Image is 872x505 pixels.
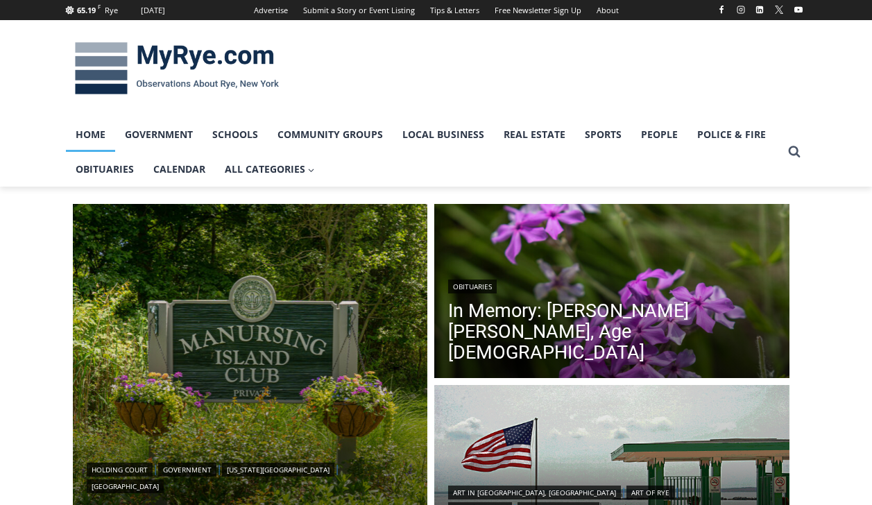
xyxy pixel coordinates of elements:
a: Read More In Memory: Barbara Porter Schofield, Age 90 [434,204,789,382]
a: YouTube [790,1,807,18]
a: Community Groups [268,117,393,152]
a: [US_STATE][GEOGRAPHIC_DATA] [222,463,334,477]
img: MyRye.com [66,33,288,105]
a: In Memory: [PERSON_NAME] [PERSON_NAME], Age [DEMOGRAPHIC_DATA] [448,300,776,363]
div: | | | [87,460,414,493]
img: (PHOTO: Kim Eierman of EcoBeneficial designed and oversaw the installation of native plant beds f... [434,204,789,382]
a: Obituaries [448,280,497,293]
a: Art in [GEOGRAPHIC_DATA], [GEOGRAPHIC_DATA] [448,486,621,499]
a: Calendar [144,152,215,187]
div: [DATE] [141,4,165,17]
a: People [631,117,687,152]
a: Government [115,117,203,152]
a: Home [66,117,115,152]
a: Local Business [393,117,494,152]
a: Facebook [713,1,730,18]
a: Schools [203,117,268,152]
a: Sports [575,117,631,152]
button: View Search Form [782,139,807,164]
a: Police & Fire [687,117,776,152]
span: F [98,3,101,10]
span: All Categories [225,162,315,177]
a: [GEOGRAPHIC_DATA] [87,479,164,493]
a: Holding Court [87,463,153,477]
a: Linkedin [751,1,768,18]
a: Real Estate [494,117,575,152]
nav: Primary Navigation [66,117,782,187]
a: All Categories [215,152,325,187]
a: Government [158,463,216,477]
a: Art of Rye [626,486,674,499]
a: Instagram [733,1,749,18]
span: 65.19 [77,5,96,15]
a: X [771,1,787,18]
a: Obituaries [66,152,144,187]
div: Rye [105,4,118,17]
